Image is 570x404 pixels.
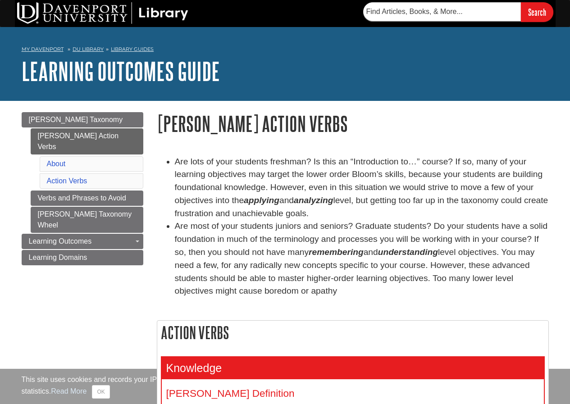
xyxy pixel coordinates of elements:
button: Close [92,385,109,399]
strong: analyzing [294,195,333,205]
strong: applying [244,195,279,205]
a: [PERSON_NAME] Action Verbs [31,128,143,154]
h2: Action Verbs [157,321,548,345]
a: Learning Domains [22,250,143,265]
nav: breadcrumb [22,43,549,58]
a: About [47,160,66,168]
div: This site uses cookies and records your IP address for usage statistics. Additionally, we use Goo... [22,374,549,399]
a: Learning Outcomes [22,234,143,249]
div: Guide Page Menu [22,112,143,265]
form: Searches DU Library's articles, books, and more [363,2,553,22]
h3: Knowledge [162,357,544,379]
a: DU Library [73,46,104,52]
a: [PERSON_NAME] Taxonomy [22,112,143,127]
a: Learning Outcomes Guide [22,57,220,85]
a: Verbs and Phrases to Avoid [31,191,143,206]
a: [PERSON_NAME] Taxonomy Wheel [31,207,143,233]
em: understanding [378,247,438,257]
a: Read More [51,387,87,395]
span: Learning Outcomes [29,237,92,245]
h1: [PERSON_NAME] Action Verbs [157,112,549,135]
li: Are most of your students juniors and seniors? Graduate students? Do your students have a solid f... [175,220,549,298]
input: Find Articles, Books, & More... [363,2,521,21]
li: Are lots of your students freshman? Is this an “Introduction to…” course? If so, many of your lea... [175,155,549,220]
img: DU Library [17,2,188,24]
em: remembering [309,247,364,257]
a: My Davenport [22,45,64,53]
span: Learning Domains [29,254,87,261]
a: Library Guides [111,46,154,52]
input: Search [521,2,553,22]
a: Action Verbs [47,177,87,185]
h4: [PERSON_NAME] Definition [166,388,539,399]
span: [PERSON_NAME] Taxonomy [29,116,123,123]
